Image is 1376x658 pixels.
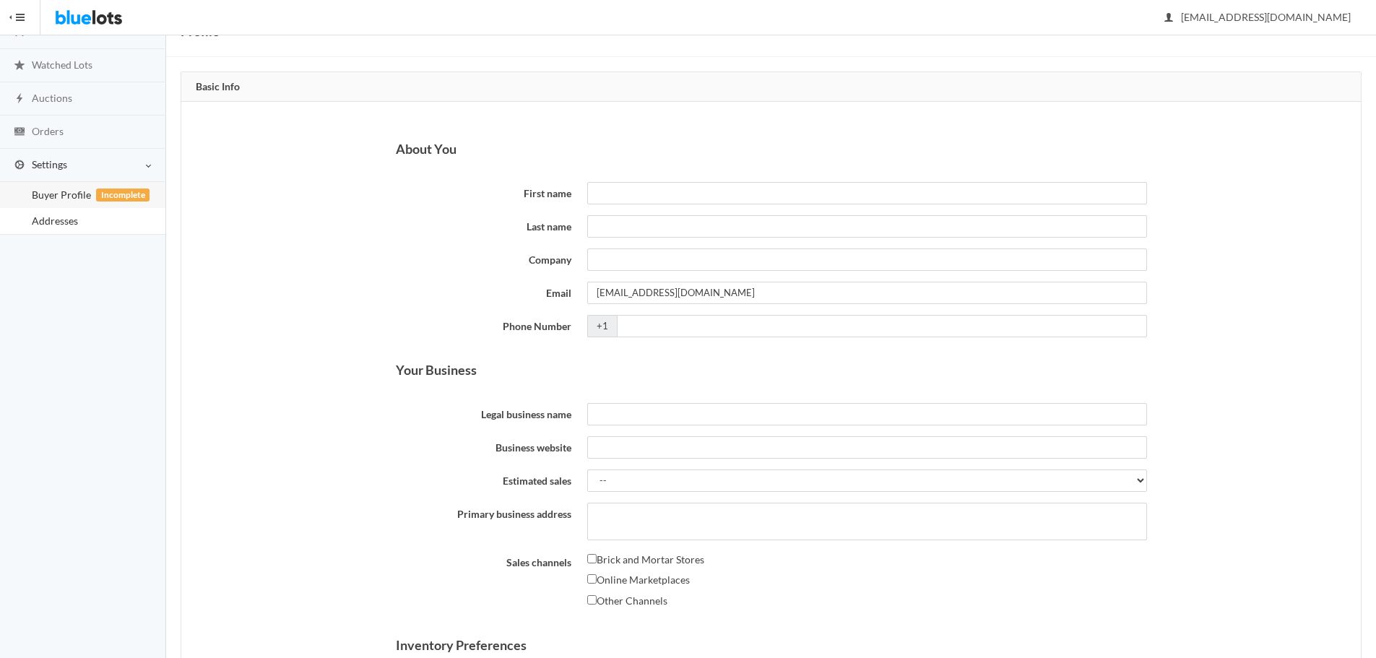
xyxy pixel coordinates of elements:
[388,248,580,269] label: Company
[32,215,78,227] span: Addresses
[388,403,580,423] label: Legal business name
[1161,12,1176,25] ion-icon: person
[32,25,82,38] span: Dashboard
[32,189,91,201] span: Buyer Profile
[388,436,580,456] label: Business website
[388,469,580,490] label: Estimated sales
[12,92,27,106] ion-icon: flash
[12,159,27,173] ion-icon: cog
[388,182,580,202] label: First name
[587,554,597,563] input: Brick and Mortar Stores
[396,638,1147,653] h3: Inventory Preferences
[396,142,1147,157] h3: About You
[587,551,704,568] label: Brick and Mortar Stores
[587,595,597,605] input: Other Channels
[96,189,150,202] span: Incomplete
[32,125,64,137] span: Orders
[181,72,1361,103] div: Basic Info
[388,282,580,302] label: Email
[32,59,92,71] span: Watched Lots
[388,315,580,335] label: Phone Number
[32,92,72,104] span: Auctions
[12,26,27,40] ion-icon: speedometer
[388,551,580,571] label: Sales channels
[12,126,27,139] ion-icon: cash
[12,59,27,73] ion-icon: star
[396,363,1147,378] h3: Your Business
[1165,11,1351,23] span: [EMAIL_ADDRESS][DOMAIN_NAME]
[587,574,597,584] input: Online Marketplaces
[388,503,580,523] label: Primary business address
[587,571,690,589] label: Online Marketplaces
[587,315,617,337] span: +1
[388,215,580,235] label: Last name
[587,592,667,610] label: Other Channels
[32,158,67,170] span: Settings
